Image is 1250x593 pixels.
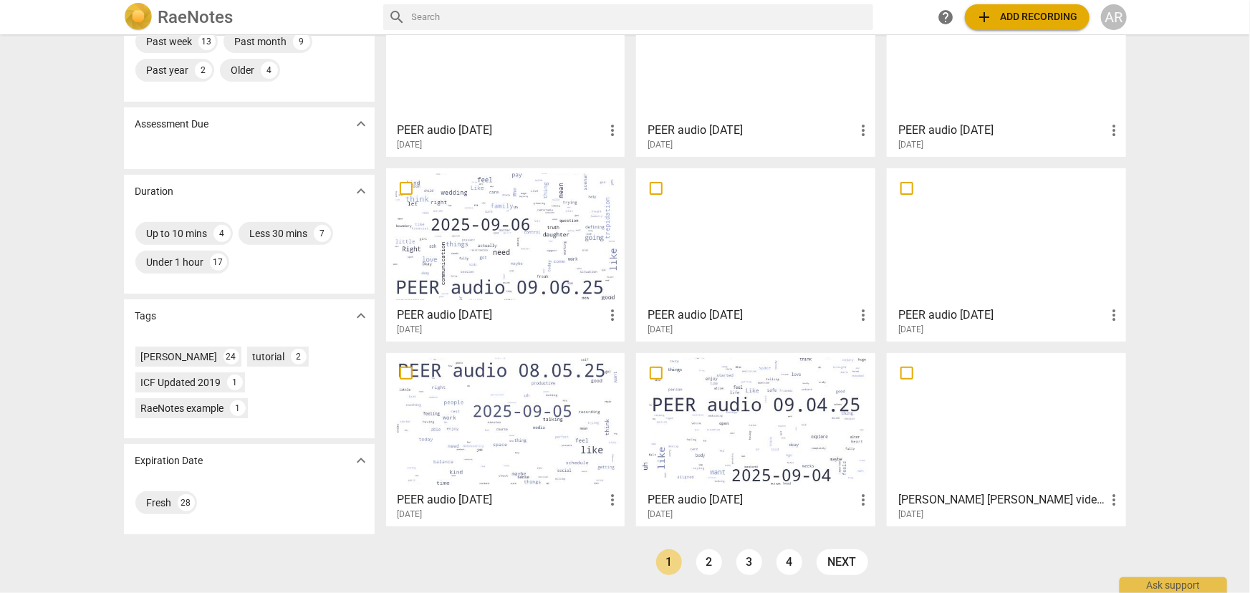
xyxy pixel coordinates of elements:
h3: PEER audio 09.04.25 [648,491,855,508]
h3: PEER audio 08.19.25 [398,122,605,139]
div: Less 30 mins [250,226,308,241]
div: Older [231,63,255,77]
span: expand_more [352,115,370,132]
a: Page 3 [736,549,762,575]
span: [DATE] [648,324,673,336]
h3: PEER audio 09.08.25 [898,122,1105,139]
span: expand_more [352,452,370,469]
p: Duration [135,184,174,199]
span: more_vert [1105,122,1122,139]
div: RaeNotes example [141,401,224,415]
p: Tags [135,309,157,324]
span: [DATE] [648,508,673,521]
span: more_vert [855,122,872,139]
div: 2 [195,62,212,79]
div: 4 [261,62,278,79]
span: [DATE] [898,508,923,521]
div: 1 [227,375,243,390]
a: next [817,549,868,575]
span: help [938,9,955,26]
div: 17 [210,254,227,271]
a: PEER audio [DATE][DATE] [641,173,870,335]
span: more_vert [1105,307,1122,324]
div: Past year [147,63,189,77]
a: PEER audio [DATE][DATE] [391,358,620,520]
div: 1 [230,400,246,416]
div: Past week [147,34,193,49]
button: Show more [350,180,372,202]
h3: PEER audio 08.05.25 [398,491,605,508]
span: more_vert [604,122,621,139]
span: [DATE] [398,324,423,336]
p: Assessment Due [135,117,209,132]
span: search [389,9,406,26]
img: Logo [124,3,153,32]
div: 4 [213,225,231,242]
div: 13 [198,33,216,50]
p: Expiration Date [135,453,203,468]
h2: RaeNotes [158,7,234,27]
span: expand_more [352,307,370,324]
a: PEER audio [DATE][DATE] [892,173,1121,335]
div: [PERSON_NAME] [141,349,218,364]
span: more_vert [604,491,621,508]
div: 7 [314,225,331,242]
span: expand_more [352,183,370,200]
a: PEER audio [DATE][DATE] [391,173,620,335]
h3: PEER audio 08.06.25 [898,307,1105,324]
a: Help [933,4,959,30]
span: add [976,9,994,26]
div: Under 1 hour [147,255,204,269]
div: tutorial [253,349,285,364]
span: more_vert [855,307,872,324]
span: [DATE] [398,139,423,151]
span: [DATE] [398,508,423,521]
button: Show more [350,305,372,327]
div: Fresh [147,496,172,510]
div: 9 [293,33,310,50]
div: Up to 10 mins [147,226,208,241]
button: AR [1101,4,1127,30]
a: Page 4 [777,549,802,575]
a: Page 2 [696,549,722,575]
button: Upload [965,4,1090,30]
div: 2 [291,349,307,365]
a: LogoRaeNotes [124,3,372,32]
h3: CURRY CARUSO video 09.04.25 [898,491,1105,508]
div: 28 [178,494,195,511]
button: Show more [350,450,372,471]
div: Ask support [1120,577,1227,593]
h3: PEER audio 08.28.25 [648,307,855,324]
span: [DATE] [898,139,923,151]
span: more_vert [855,491,872,508]
h3: PEER audio 08.18.25 [648,122,855,139]
span: Add recording [976,9,1078,26]
h3: PEER audio 09.06.25 [398,307,605,324]
span: [DATE] [898,324,923,336]
a: Page 1 is your current page [656,549,682,575]
a: [PERSON_NAME] [PERSON_NAME] video [DATE][DATE] [892,358,1121,520]
button: Show more [350,113,372,135]
span: more_vert [604,307,621,324]
div: 24 [223,349,239,365]
div: ICF Updated 2019 [141,375,221,390]
span: more_vert [1105,491,1122,508]
div: Past month [235,34,287,49]
input: Search [412,6,867,29]
a: PEER audio [DATE][DATE] [641,358,870,520]
span: [DATE] [648,139,673,151]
